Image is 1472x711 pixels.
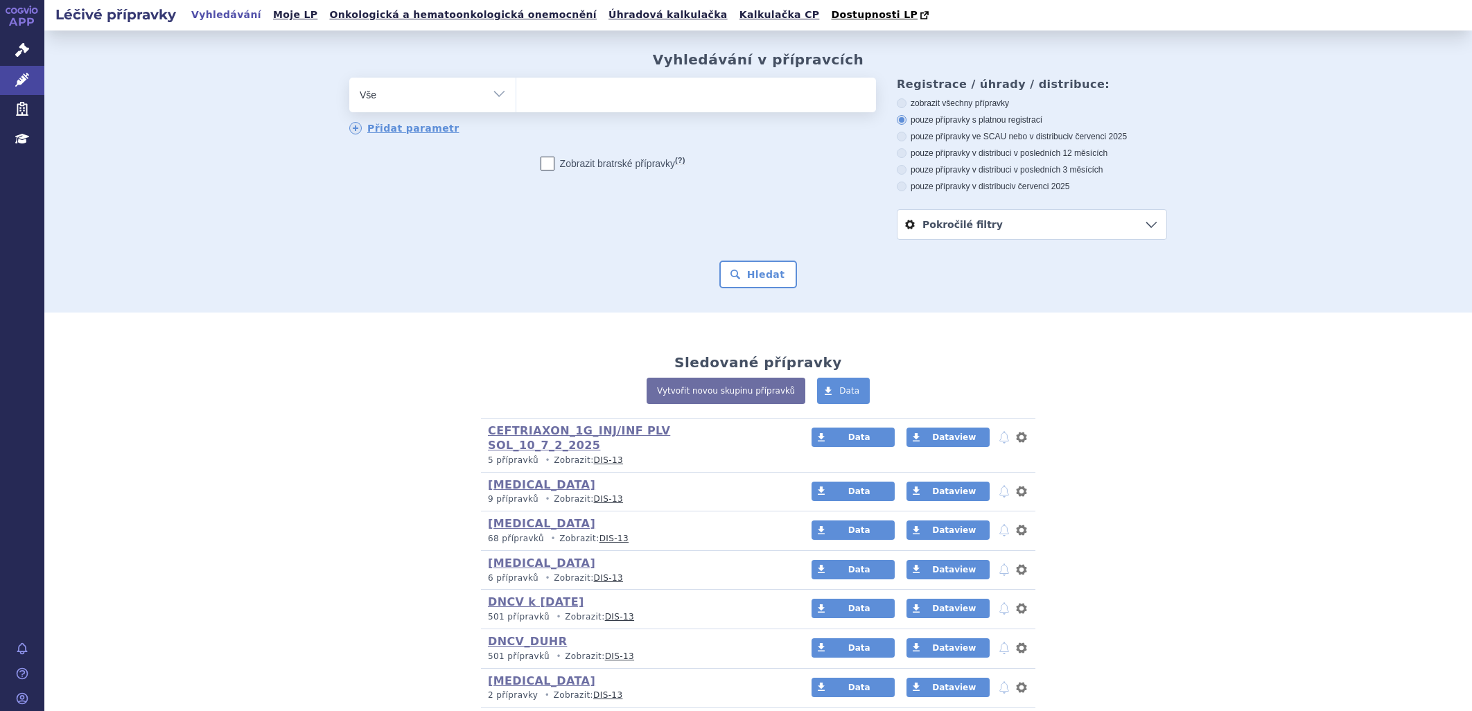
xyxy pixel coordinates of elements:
[604,6,732,24] a: Úhradová kalkulačka
[605,651,634,661] a: DIS-13
[1015,429,1028,446] button: nastavení
[647,378,805,404] a: Vytvořit novou skupinu přípravků
[848,486,870,496] span: Data
[488,635,567,648] a: DNCV_DUHR
[653,51,864,68] h2: Vyhledávání v přípravcích
[719,261,798,288] button: Hledat
[848,565,870,574] span: Data
[1015,483,1028,500] button: nastavení
[488,572,785,584] p: Zobrazit:
[848,525,870,535] span: Data
[812,520,895,540] a: Data
[848,604,870,613] span: Data
[906,560,990,579] a: Dataview
[848,643,870,653] span: Data
[488,595,584,608] a: DNCV k [DATE]
[1015,640,1028,656] button: nastavení
[593,690,622,700] a: DIS-13
[848,683,870,692] span: Data
[488,674,595,687] a: [MEDICAL_DATA]
[897,210,1166,239] a: Pokročilé filtry
[906,638,990,658] a: Dataview
[488,455,785,466] p: Zobrazit:
[932,486,976,496] span: Dataview
[552,611,565,623] i: •
[675,156,685,165] abbr: (?)
[488,424,670,452] a: CEFTRIAXON_1G_INJ/INF PLV SOL_10_7_2_2025
[1015,522,1028,538] button: nastavení
[599,534,629,543] a: DIS-13
[605,612,634,622] a: DIS-13
[997,561,1011,578] button: notifikace
[812,678,895,697] a: Data
[44,5,187,24] h2: Léčivé přípravky
[735,6,824,24] a: Kalkulačka CP
[488,455,538,465] span: 5 přípravků
[997,483,1011,500] button: notifikace
[547,533,559,545] i: •
[839,386,859,396] span: Data
[897,164,1167,175] label: pouze přípravky v distribuci v posledních 3 měsících
[594,494,623,504] a: DIS-13
[932,432,976,442] span: Dataview
[932,565,976,574] span: Dataview
[997,600,1011,617] button: notifikace
[1015,679,1028,696] button: nastavení
[488,494,538,504] span: 9 přípravků
[932,643,976,653] span: Dataview
[488,611,785,623] p: Zobrazit:
[488,690,785,701] p: Zobrazit:
[674,354,842,371] h2: Sledované přípravky
[906,428,990,447] a: Dataview
[488,533,785,545] p: Zobrazit:
[897,131,1167,142] label: pouze přípravky ve SCAU nebo v distribuci
[897,78,1167,91] h3: Registrace / úhrady / distribuce:
[488,478,595,491] a: [MEDICAL_DATA]
[932,604,976,613] span: Dataview
[997,429,1011,446] button: notifikace
[269,6,322,24] a: Moje LP
[817,378,870,404] a: Data
[552,651,565,662] i: •
[541,690,554,701] i: •
[997,679,1011,696] button: notifikace
[812,482,895,501] a: Data
[488,612,550,622] span: 501 přípravků
[594,573,623,583] a: DIS-13
[812,428,895,447] a: Data
[488,493,785,505] p: Zobrazit:
[812,560,895,579] a: Data
[812,599,895,618] a: Data
[897,98,1167,109] label: zobrazit všechny přípravky
[997,522,1011,538] button: notifikace
[541,157,685,170] label: Zobrazit bratrské přípravky
[997,640,1011,656] button: notifikace
[541,455,554,466] i: •
[827,6,936,25] a: Dostupnosti LP
[1015,561,1028,578] button: nastavení
[1011,182,1069,191] span: v červenci 2025
[932,525,976,535] span: Dataview
[325,6,601,24] a: Onkologická a hematoonkologická onemocnění
[906,678,990,697] a: Dataview
[1069,132,1127,141] span: v červenci 2025
[906,520,990,540] a: Dataview
[541,572,554,584] i: •
[488,651,785,662] p: Zobrazit:
[541,493,554,505] i: •
[488,556,595,570] a: [MEDICAL_DATA]
[187,6,265,24] a: Vyhledávání
[594,455,623,465] a: DIS-13
[488,573,538,583] span: 6 přípravků
[488,517,595,530] a: [MEDICAL_DATA]
[906,599,990,618] a: Dataview
[488,534,544,543] span: 68 přípravků
[848,432,870,442] span: Data
[897,148,1167,159] label: pouze přípravky v distribuci v posledních 12 měsících
[906,482,990,501] a: Dataview
[488,651,550,661] span: 501 přípravků
[897,114,1167,125] label: pouze přípravky s platnou registrací
[831,9,918,20] span: Dostupnosti LP
[349,122,459,134] a: Přidat parametr
[1015,600,1028,617] button: nastavení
